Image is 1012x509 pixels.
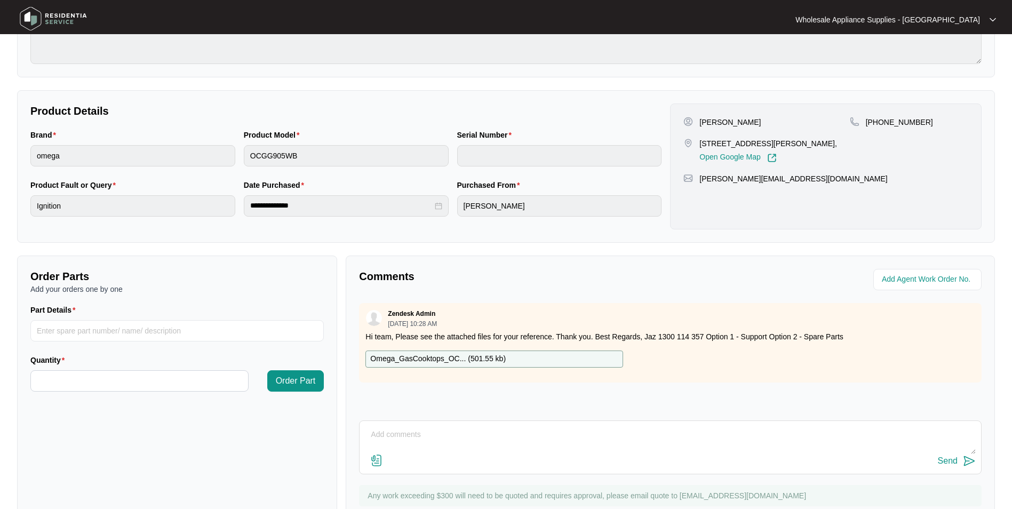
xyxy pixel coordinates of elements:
p: Product Details [30,104,662,118]
p: [DATE] 10:28 AM [388,321,437,327]
p: Any work exceeding $300 will need to be quoted and requires approval, please email quote to [EMAI... [368,490,976,501]
input: Add Agent Work Order No. [882,273,975,286]
img: map-pin [683,138,693,148]
p: Comments [359,269,663,284]
p: [PHONE_NUMBER] [866,117,933,128]
button: Send [938,454,976,468]
label: Quantity [30,355,69,365]
span: Order Part [276,375,316,387]
img: map-pin [850,117,859,126]
p: Omega_GasCooktops_OC... ( 501.55 kb ) [370,353,506,365]
input: Product Fault or Query [30,195,235,217]
input: Part Details [30,320,324,341]
p: [PERSON_NAME] [699,117,761,128]
label: Brand [30,130,60,140]
p: Add your orders one by one [30,284,324,295]
p: [PERSON_NAME][EMAIL_ADDRESS][DOMAIN_NAME] [699,173,887,184]
input: Purchased From [457,195,662,217]
img: file-attachment-doc.svg [370,454,383,467]
label: Part Details [30,305,80,315]
input: Date Purchased [250,200,433,211]
p: Zendesk Admin [388,309,435,318]
img: dropdown arrow [990,17,996,22]
img: user-pin [683,117,693,126]
label: Product Model [244,130,304,140]
p: Wholesale Appliance Supplies - [GEOGRAPHIC_DATA] [795,14,980,25]
img: send-icon.svg [963,455,976,467]
label: Product Fault or Query [30,180,120,190]
input: Product Model [244,145,449,166]
img: Link-External [767,153,777,163]
input: Brand [30,145,235,166]
p: Order Parts [30,269,324,284]
input: Quantity [31,371,248,391]
label: Purchased From [457,180,524,190]
a: Open Google Map [699,153,776,163]
label: Serial Number [457,130,516,140]
p: [STREET_ADDRESS][PERSON_NAME], [699,138,837,149]
img: user.svg [366,310,382,326]
button: Order Part [267,370,324,392]
div: Send [938,456,958,466]
img: map-pin [683,173,693,183]
img: residentia service logo [16,3,91,35]
label: Date Purchased [244,180,308,190]
input: Serial Number [457,145,662,166]
p: Hi team, Please see the attached files for your reference. Thank you. Best Regards, Jaz 1300 114 ... [365,331,975,342]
